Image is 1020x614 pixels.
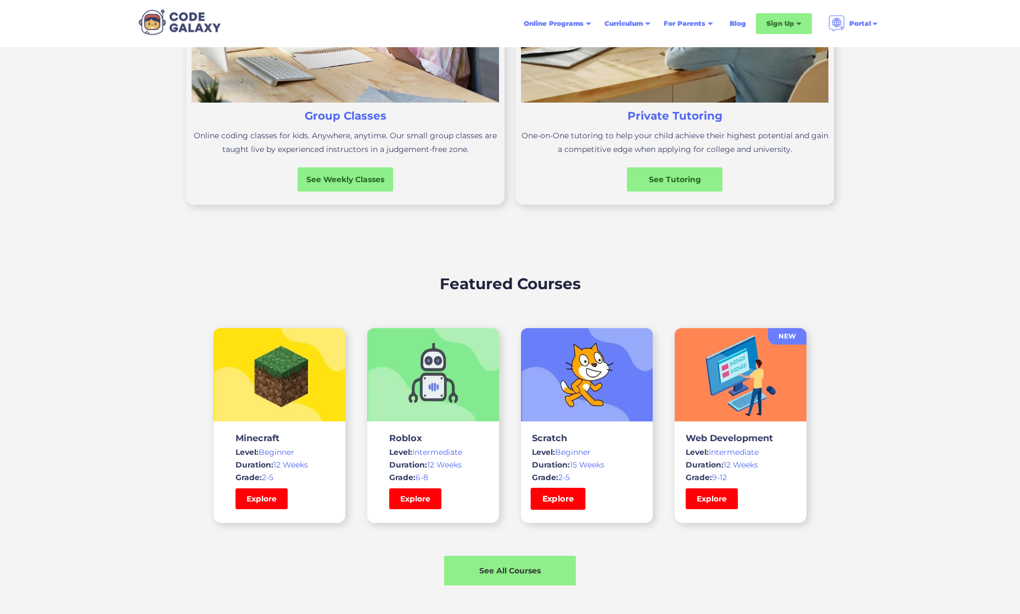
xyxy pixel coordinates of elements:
[236,432,323,443] h3: Minecraft
[664,18,705,29] div: For Parents
[532,447,555,457] span: Level:
[686,447,795,458] div: Intermediate
[389,460,427,470] span: Duration:
[532,472,558,482] span: Grade:
[517,14,598,33] div: Online Programs
[236,459,323,470] div: 12 Weeks
[532,459,642,470] div: 15 Weeks
[192,129,499,156] p: Online coding classes for kids. Anywhere, anytime. Our small group classes are taught live by exp...
[298,167,393,191] a: See Weekly Classes
[236,460,273,470] span: Duration:
[756,13,812,34] div: Sign Up
[822,11,886,36] div: Portal
[389,447,477,458] div: Intermediate
[389,447,412,457] span: Level:
[521,129,828,156] p: One-on-One tutoring to help your child achieve their highest potential and gain a competitive edg...
[686,432,795,443] h3: Web Development
[686,472,712,482] span: Grade:
[305,108,386,123] h3: Group Classes
[444,556,576,585] a: See All Courses
[768,328,806,345] a: NEW
[236,447,323,458] div: Beginner
[389,432,477,443] h3: Roblox
[686,447,709,457] span: Level:
[723,14,753,33] a: Blog
[598,14,657,33] div: Curriculum
[444,565,576,576] div: See All Courses
[627,174,722,185] div: See Tutoring
[686,488,738,509] a: Explore
[532,472,642,483] div: 2-5
[236,472,323,483] div: 2-5
[236,488,288,509] a: Explore
[849,18,871,29] div: Portal
[236,447,259,457] span: Level:
[532,432,642,443] h3: Scratch
[236,472,262,482] span: Grade:
[389,472,477,483] div: 6-8
[604,18,643,29] div: Curriculum
[389,472,413,482] span: Grade
[627,167,722,191] a: See Tutoring
[532,460,570,470] span: Duration:
[440,272,581,295] h2: Featured Courses
[768,331,806,342] div: NEW
[531,488,586,510] a: Explore
[413,472,416,482] span: :
[532,447,642,458] div: Beginner
[686,459,795,470] div: 12 Weeks
[686,460,724,470] span: Duration:
[766,18,794,29] div: Sign Up
[524,18,584,29] div: Online Programs
[627,108,722,123] h3: Private Tutoring
[389,459,477,470] div: 12 Weeks
[657,14,720,33] div: For Parents
[298,174,393,185] div: See Weekly Classes
[686,472,795,483] div: 9-12
[389,488,441,509] a: Explore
